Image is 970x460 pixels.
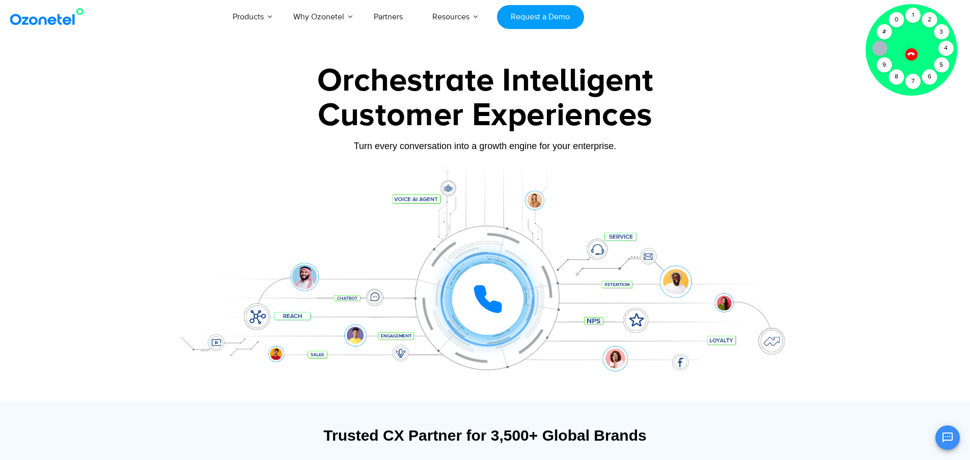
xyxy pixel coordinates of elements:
div: 7 [905,74,921,89]
div: 0 [889,12,904,27]
div: 1 [905,8,921,23]
div: Orchestrate Intelligent [167,65,803,97]
div: 6 [922,69,937,84]
button: Open chat [935,425,960,450]
div: 2 [922,12,937,27]
div: # [876,24,892,40]
div: Turn every conversation into a growth engine for your enterprise. [167,140,803,152]
div: Trusted CX Partner for 3,500+ Global Brands [172,426,798,444]
div: 4 [938,41,954,56]
div: Customer Experiences [167,91,803,140]
a: Request a Demo [497,5,584,29]
div: 8 [889,69,904,84]
div: 3 [934,24,949,40]
div: 9 [876,57,892,73]
div: 5 [934,57,949,73]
